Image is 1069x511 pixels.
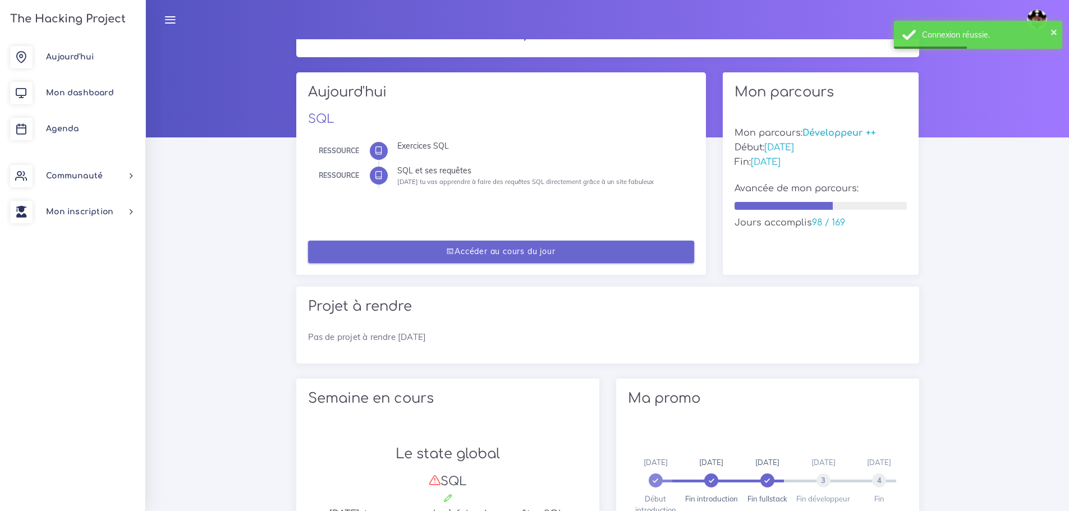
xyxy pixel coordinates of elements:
span: [DATE] [867,458,891,467]
div: Ressource [319,145,359,157]
div: SQL et ses requêtes [397,167,686,174]
a: Accéder au cours du jour [308,241,694,264]
span: 2 [760,473,774,487]
h2: Mon parcours [735,84,907,100]
p: Pas de projet à rendre [DATE] [308,330,907,344]
h2: Projet à rendre [308,298,907,315]
h5: Mon parcours: [735,128,907,139]
span: 4 [872,473,886,487]
span: [DATE] [764,142,794,153]
span: 1 [704,473,718,487]
span: [DATE] [755,458,779,467]
h5: Avancée de mon parcours: [735,183,907,194]
span: [DATE] [644,458,668,467]
div: Exercices SQL [397,142,686,150]
span: Fin introduction [685,494,738,503]
h2: Aujourd'hui [308,84,694,108]
h2: Le state global [308,446,588,462]
h5: Fin: [735,157,907,168]
span: Fin fullstack [747,494,787,503]
div: Connexion réussie. [922,29,1054,40]
span: Aujourd'hui [46,53,94,61]
span: Communauté [46,172,103,180]
span: Fin développeur [796,494,850,503]
small: [DATE] tu vas apprendre à faire des requêtes SQL directement grâce à un site fabuleux [397,178,654,186]
span: [DATE] [811,458,836,467]
h2: Ma promo [628,390,907,407]
h3: SQL [308,474,588,489]
h3: The Hacking Project [7,13,126,25]
span: 98 / 169 [812,218,845,228]
a: SQL [308,112,334,126]
span: Développeur ++ [802,128,876,138]
span: Mon dashboard [46,89,114,97]
h5: Début: [735,142,907,153]
span: [DATE] [751,157,781,167]
button: × [1050,26,1057,37]
img: avatar [1027,10,1047,30]
span: Mon inscription [46,208,113,216]
span: 0 [649,473,663,487]
span: Fin [874,494,884,503]
div: Ressource [319,169,359,182]
span: 3 [816,473,831,487]
span: Agenda [46,125,79,133]
span: [DATE] [699,458,723,467]
h5: Jours accomplis [735,218,907,228]
h2: Semaine en cours [308,390,588,407]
